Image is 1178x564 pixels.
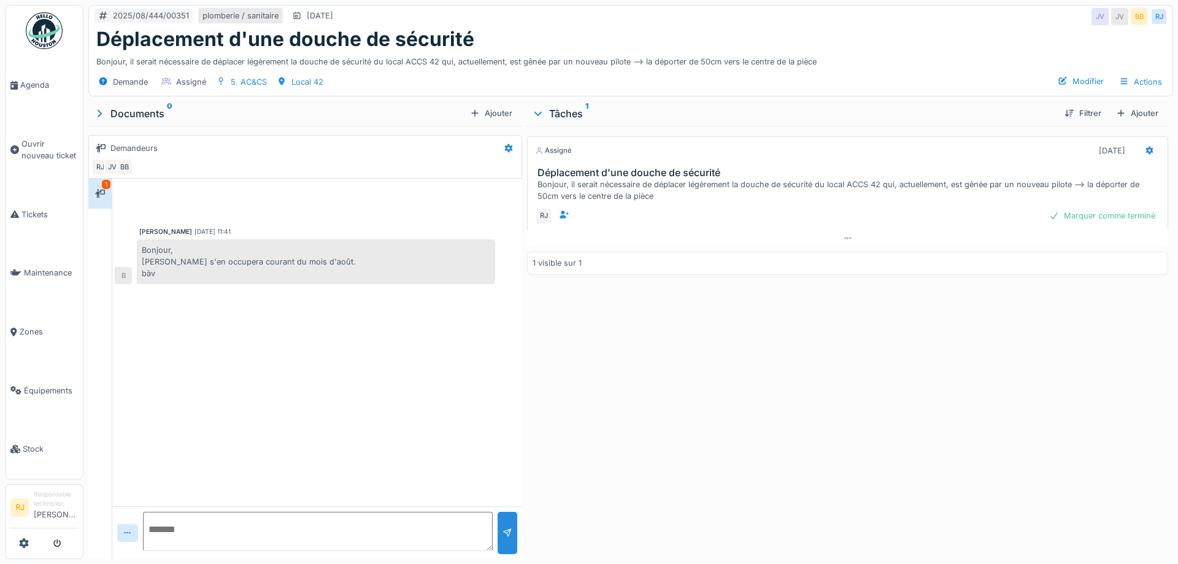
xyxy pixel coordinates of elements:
[167,106,172,121] sup: 0
[231,76,267,88] div: 5. AC&CS
[535,145,572,156] div: Assigné
[137,239,495,285] div: Bonjour, [PERSON_NAME] s'en occupera courant du mois d'août. bàv
[23,443,78,455] span: Stock
[585,106,588,121] sup: 1
[1131,8,1148,25] div: BB
[10,498,29,517] li: RJ
[6,115,83,185] a: Ouvrir nouveau ticket
[21,209,78,220] span: Tickets
[533,257,582,269] div: 1 visible sur 1
[1053,73,1109,90] div: Modifier
[6,185,83,244] a: Tickets
[202,10,279,21] div: plomberie / sanitaire
[24,385,78,396] span: Équipements
[1111,8,1128,25] div: JV
[93,106,465,121] div: Documents
[91,158,109,176] div: RJ
[6,244,83,303] a: Maintenance
[104,158,121,176] div: JV
[1060,105,1106,122] div: Filtrer
[6,420,83,479] a: Stock
[194,227,231,236] div: [DATE] 11:41
[113,10,189,21] div: 2025/08/444/00351
[1111,105,1163,122] div: Ajouter
[1099,145,1125,156] div: [DATE]
[6,303,83,361] a: Zones
[307,10,333,21] div: [DATE]
[10,490,78,528] a: RJ Responsable technicien[PERSON_NAME]
[535,207,552,225] div: RJ
[20,79,78,91] span: Agenda
[1044,207,1160,224] div: Marquer comme terminé
[110,142,158,154] div: Demandeurs
[6,361,83,420] a: Équipements
[1091,8,1109,25] div: JV
[21,138,78,161] span: Ouvrir nouveau ticket
[139,227,192,236] div: [PERSON_NAME]
[20,326,78,338] span: Zones
[116,158,133,176] div: BB
[532,106,1055,121] div: Tâches
[291,76,323,88] div: Local 42
[537,167,1163,179] h3: Déplacement d'une douche de sécurité
[96,51,1165,68] div: Bonjour, il serait nécessaire de déplacer légèrement la douche de sécurité du local ACCS 42 qui, ...
[102,180,110,189] div: 1
[1150,8,1168,25] div: RJ
[34,490,78,509] div: Responsable technicien
[1114,73,1168,91] div: Actions
[24,267,78,279] span: Maintenance
[176,76,206,88] div: Assigné
[115,267,132,284] div: B
[465,105,517,122] div: Ajouter
[96,28,474,51] h1: Déplacement d'une douche de sécurité
[26,12,63,49] img: Badge_color-CXgf-gQk.svg
[537,179,1163,202] div: Bonjour, il serait nécessaire de déplacer légèrement la douche de sécurité du local ACCS 42 qui, ...
[6,56,83,115] a: Agenda
[34,490,78,525] li: [PERSON_NAME]
[113,76,148,88] div: Demande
